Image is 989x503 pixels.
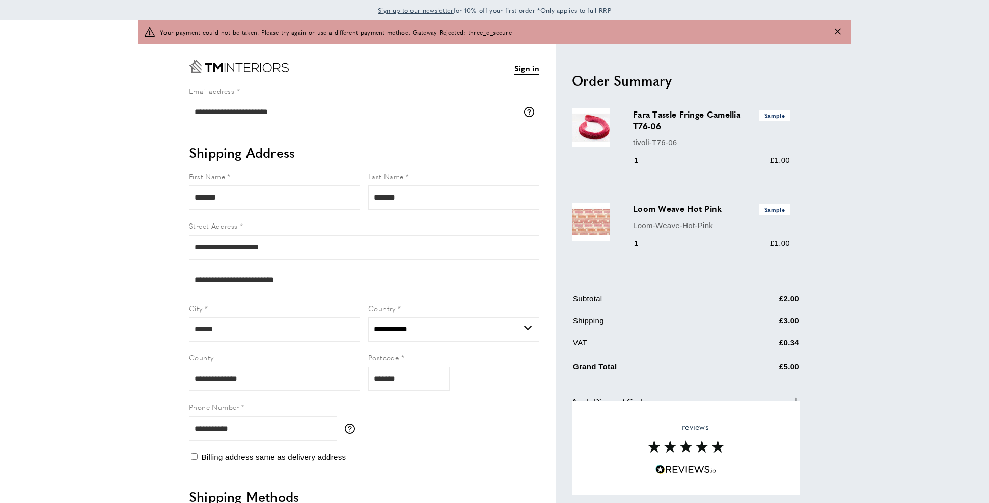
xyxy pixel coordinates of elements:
td: VAT [573,337,728,356]
button: More information [345,424,360,434]
span: Last Name [368,171,404,181]
div: 1 [633,237,653,249]
a: Sign in [514,62,539,75]
span: Sample [759,204,790,215]
button: Close message [835,27,841,37]
span: Billing address same as delivery address [201,453,346,461]
td: Subtotal [573,293,728,313]
h3: Loom Weave Hot Pink [633,203,790,215]
h2: Order Summary [572,71,800,90]
img: Loom Weave Hot Pink [572,203,610,241]
button: More information [524,107,539,117]
span: Phone Number [189,402,239,412]
h2: Shipping Address [189,144,539,162]
span: £1.00 [770,156,790,164]
span: Apply Discount Code [572,395,646,407]
td: £0.34 [729,337,799,356]
span: County [189,352,213,362]
a: Sign up to our newsletter [378,5,454,15]
td: £3.00 [729,315,799,334]
div: 1 [633,154,653,166]
span: £1.00 [770,239,790,247]
td: £2.00 [729,293,799,313]
p: Loom-Weave-Hot-Pink [633,219,790,232]
span: Postcode [368,352,399,362]
h3: Fara Tassle Fringe Camellia T76-06 [633,108,790,132]
td: Grand Total [573,358,728,380]
span: Country [368,303,396,313]
span: First Name [189,171,225,181]
span: Street Address [189,220,238,231]
span: Sample [759,110,790,121]
td: Shipping [573,315,728,334]
img: Fara Tassle Fringe Camellia T76-06 [572,108,610,147]
span: for 10% off your first order *Only applies to full RRP [378,6,611,15]
input: Billing address same as delivery address [191,453,198,460]
span: City [189,303,203,313]
span: Your payment could not be taken. Please try again or use a different payment method. Gateway Reje... [160,27,512,37]
span: reviews [663,422,709,432]
span: Email address [189,86,234,96]
span: Sign up to our newsletter [378,6,454,15]
p: tivoli-T76-06 [633,136,790,149]
img: Reviews section [648,440,724,453]
td: £5.00 [729,358,799,380]
a: Go to Home page [189,60,289,73]
img: Reviews.io 5 stars [655,465,717,474]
